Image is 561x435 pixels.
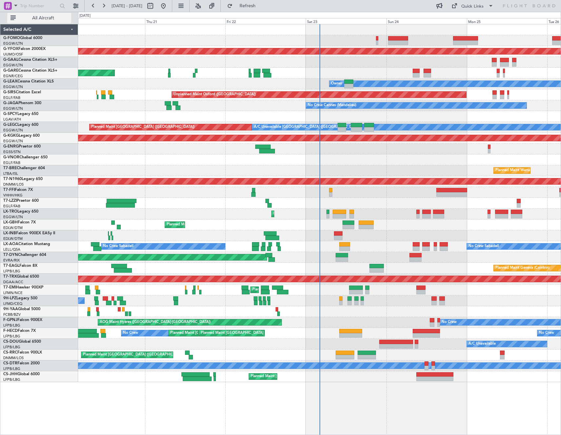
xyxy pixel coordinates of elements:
[3,58,18,62] span: G-GAAL
[3,177,22,181] span: T7-N1960
[3,264,37,268] a: T7-EAGLFalcon 8X
[3,139,23,144] a: EGGW/LTN
[3,95,20,100] a: EGLF/FAB
[468,339,496,349] div: A/C Unavailable
[3,307,18,311] span: 9H-YAA
[3,296,37,300] a: 9H-LPZLegacy 500
[3,220,36,224] a: LX-GBHFalcon 7X
[3,182,24,187] a: DNMM/LOS
[3,225,23,230] a: EDLW/DTM
[448,1,497,11] button: Quick Links
[3,166,17,170] span: T7-BRE
[65,18,145,24] div: Wed 20
[306,18,386,24] div: Sat 23
[331,79,342,89] div: Owner
[468,241,499,251] div: No Crew Sabadell
[3,323,20,328] a: LFPB/LBG
[3,145,41,149] a: G-ENRGPraetor 600
[539,328,554,338] div: No Crew
[3,236,23,241] a: EDLW/DTM
[3,290,23,295] a: LFMN/NCE
[3,258,20,263] a: EVRA/RIX
[3,275,39,279] a: T7-TRXGlobal 6500
[3,247,20,252] a: LELL/QSA
[308,101,356,110] div: No Crew Cannes (Mandelieu)
[3,58,57,62] a: G-GAALCessna Citation XLS+
[3,36,20,40] span: G-FOMO
[3,264,19,268] span: T7-EAGL
[3,351,42,355] a: CS-RRCFalcon 900LX
[3,307,40,311] a: 9H-YAAGlobal 5000
[3,280,23,285] a: DGAA/ACC
[3,312,21,317] a: FCBB/BZV
[3,231,16,235] span: LX-INB
[3,74,23,79] a: EGNR/CEG
[79,13,91,19] div: [DATE]
[3,253,18,257] span: T7-DYN
[3,69,18,73] span: G-GARE
[3,253,46,257] a: T7-DYNChallenger 604
[3,204,20,209] a: EGLF/FAB
[273,209,377,219] div: Planned Maint [GEOGRAPHIC_DATA] ([GEOGRAPHIC_DATA])
[201,328,304,338] div: Planned Maint [GEOGRAPHIC_DATA] ([GEOGRAPHIC_DATA])
[225,18,306,24] div: Fri 22
[3,286,16,289] span: T7-EMI
[3,286,43,289] a: T7-EMIHawker 900XP
[3,149,21,154] a: EGSS/STN
[167,220,240,230] div: Planned Maint Nice ([GEOGRAPHIC_DATA])
[3,188,15,192] span: T7-FFI
[3,242,50,246] a: LX-AOACitation Mustang
[3,372,40,376] a: CS-JHHGlobal 6000
[3,269,20,274] a: LFPB/LBG
[3,80,54,83] a: G-LEAXCessna Citation XLS
[3,155,19,159] span: G-VNOR
[3,171,18,176] a: LTBA/ISL
[3,210,17,214] span: LX-TRO
[495,263,550,273] div: Planned Maint Geneva (Cointrin)
[3,106,23,111] a: EGGW/LTN
[3,296,16,300] span: 9H-LPZ
[3,355,24,360] a: DNMM/LOS
[3,123,17,127] span: G-LEGC
[3,345,20,350] a: LFPB/LBG
[145,18,225,24] div: Thu 21
[3,199,17,203] span: T7-LZZI
[3,134,19,138] span: G-KGKG
[3,36,42,40] a: G-FOMOGlobal 6000
[224,1,263,11] button: Refresh
[3,177,43,181] a: T7-N1960Legacy 650
[3,63,23,68] a: EGGW/LTN
[123,328,138,338] div: No Crew
[3,101,18,105] span: G-JAGA
[100,317,211,327] div: AOG Maint Hyères ([GEOGRAPHIC_DATA]-[GEOGRAPHIC_DATA])
[3,41,23,46] a: EGGW/LTN
[3,90,16,94] span: G-SIRS
[3,215,23,219] a: EGGW/LTN
[3,112,38,116] a: G-SPCYLegacy 650
[3,334,20,339] a: LFPB/LBG
[3,166,45,170] a: T7-BREChallenger 604
[3,112,17,116] span: G-SPCY
[3,84,23,89] a: EGGW/LTN
[3,366,20,371] a: LFPB/LBG
[3,329,18,333] span: F-HECD
[3,128,23,133] a: EGGW/LTN
[3,188,33,192] a: T7-FFIFalcon 7X
[461,3,484,10] div: Quick Links
[103,241,134,251] div: No Crew Sabadell
[386,18,467,24] div: Sun 24
[170,328,274,338] div: Planned Maint [GEOGRAPHIC_DATA] ([GEOGRAPHIC_DATA])
[3,47,18,51] span: G-YFOX
[3,101,41,105] a: G-JAGAPhenom 300
[3,372,17,376] span: CS-JHH
[7,13,71,23] button: All Aircraft
[3,329,36,333] a: F-HECDFalcon 7X
[112,3,142,9] span: [DATE] - [DATE]
[3,340,41,344] a: CS-DOUGlobal 6500
[3,80,17,83] span: G-LEAX
[3,351,17,355] span: CS-RRC
[3,340,19,344] span: CS-DOU
[3,361,17,365] span: CS-DTR
[3,52,23,57] a: UUMO/OSF
[3,145,19,149] span: G-ENRG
